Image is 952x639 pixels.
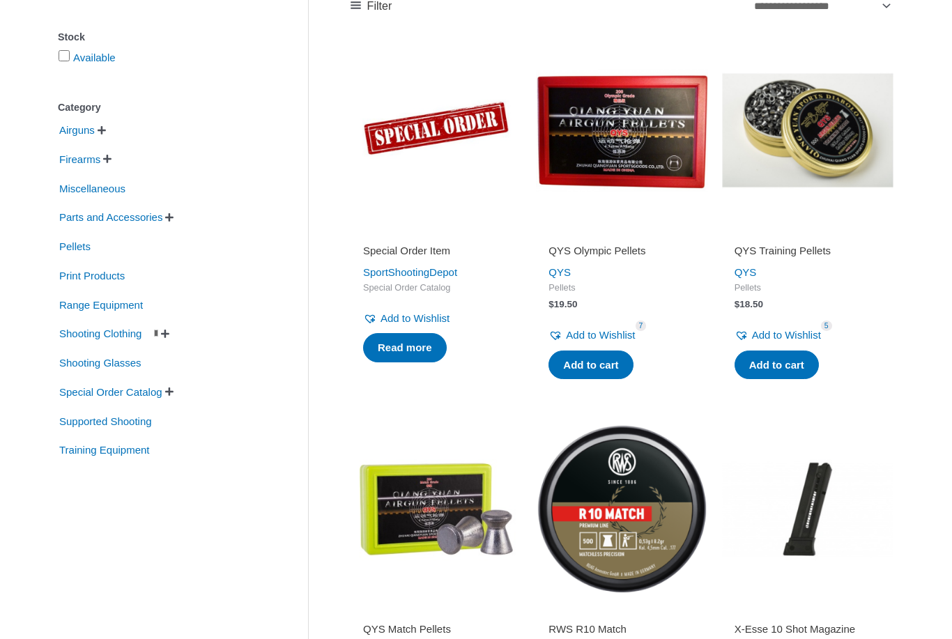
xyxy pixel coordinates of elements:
h2: Special Order Item [363,244,509,258]
span: Pellets [735,282,881,294]
h2: X-Esse 10 Shot Magazine [735,622,881,636]
span: Pellets [58,235,92,259]
a: Firearms [58,153,102,164]
span: Special Order Catalog [363,282,509,294]
a: Add to Wishlist [548,325,635,345]
bdi: 18.50 [735,299,763,309]
span: Airguns [58,118,96,142]
span: Range Equipment [58,293,144,317]
iframe: Customer reviews powered by Trustpilot [735,603,881,619]
a: Training Equipment [58,443,151,455]
a: Add to Wishlist [735,325,821,345]
span: Shooting Clothing [58,322,143,346]
span: Firearms [58,148,102,171]
span: Shooting Glasses [58,351,143,375]
img: Special Order Item [351,45,522,216]
a: Print Products [58,269,126,281]
a: Airguns [58,123,96,135]
a: Read more about “Special Order Item” [363,333,447,362]
span: Miscellaneous [58,177,127,201]
iframe: Customer reviews powered by Trustpilot [548,224,695,241]
span: Special Order Catalog [58,380,164,404]
a: Miscellaneous [58,181,127,193]
a: QYS Olympic Pellets [548,244,695,263]
a: Range Equipment [58,298,144,309]
h2: QYS Training Pellets [735,244,881,258]
span: 5 [821,321,832,331]
input: Available [59,50,70,61]
span: Parts and Accessories [58,206,164,229]
a: Special Order Catalog [58,385,164,397]
span: Supported Shooting [58,410,153,433]
span:  [165,387,174,397]
span: $ [735,299,740,309]
span: 7 [636,321,647,331]
a: Add to Wishlist [363,309,450,328]
iframe: Customer reviews powered by Trustpilot [735,224,881,241]
span:  [103,154,112,164]
a: Add to cart: “QYS Training Pellets” [735,351,819,380]
a: Shooting Clothing [58,327,160,339]
iframe: Customer reviews powered by Trustpilot [548,603,695,619]
img: RWS R10 Match [536,423,707,594]
iframe: Customer reviews powered by Trustpilot [363,603,509,619]
bdi: 19.50 [548,299,577,309]
span:  [165,213,174,222]
a: Pellets [58,240,92,252]
span: Training Equipment [58,438,151,462]
a: Shooting Glasses [58,356,143,368]
div: Category [58,98,266,118]
a: QYS [735,266,757,278]
img: QYS Training Pellets [722,45,893,216]
iframe: Customer reviews powered by Trustpilot [363,224,509,241]
h2: QYS Olympic Pellets [548,244,695,258]
a: Parts and Accessories [58,210,164,222]
a: SportShootingDepot [363,266,457,278]
a: Special Order Item [363,244,509,263]
a: Available [73,52,116,63]
h2: RWS R10 Match [548,622,695,636]
span: Pellets [548,282,695,294]
span:  [161,329,169,339]
span: $ [548,299,554,309]
span:  [98,125,106,135]
h2: QYS Match Pellets [363,622,509,636]
span: Add to Wishlist [752,329,821,341]
span: Add to Wishlist [566,329,635,341]
img: X-Esse 10 Shot Magazine [722,423,893,594]
a: QYS [548,266,571,278]
span: Print Products [58,264,126,288]
div: Stock [58,27,266,47]
span: Add to Wishlist [381,312,450,324]
img: QYS Match Pellets [351,423,522,594]
a: QYS Training Pellets [735,244,881,263]
img: QYS Olympic Pellets [536,45,707,216]
a: Supported Shooting [58,414,153,426]
a: Add to cart: “QYS Olympic Pellets” [548,351,633,380]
